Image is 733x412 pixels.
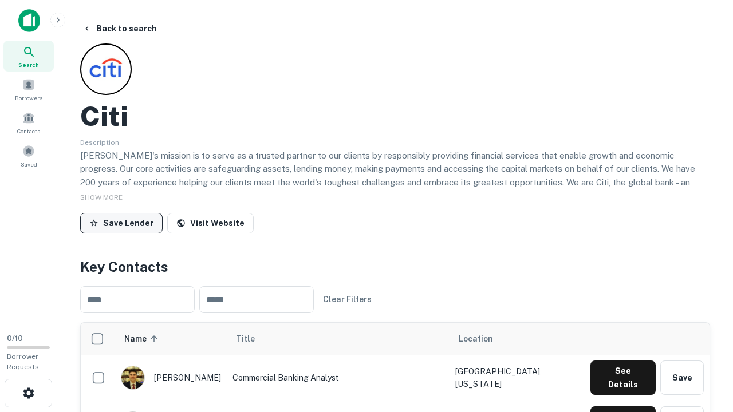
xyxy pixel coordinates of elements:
th: Location [450,323,585,355]
th: Title [227,323,450,355]
button: Back to search [78,18,161,39]
span: Contacts [17,126,40,136]
img: capitalize-icon.png [18,9,40,32]
iframe: Chat Widget [676,320,733,375]
span: SHOW MORE [80,193,123,201]
a: Search [3,41,54,72]
span: Borrower Requests [7,352,39,371]
h4: Key Contacts [80,256,710,277]
button: See Details [590,360,656,395]
button: Clear Filters [318,289,376,310]
span: Title [236,332,270,346]
img: 1753279374948 [121,366,144,389]
th: Name [115,323,227,355]
span: 0 / 10 [7,334,23,343]
div: [PERSON_NAME] [121,366,221,390]
button: Save Lender [80,213,163,233]
span: Search [18,60,39,69]
td: Commercial Banking Analyst [227,355,450,401]
span: Name [124,332,161,346]
a: Contacts [3,107,54,138]
span: Description [80,138,119,146]
span: Borrowers [15,93,42,102]
button: Save [660,360,704,395]
td: [GEOGRAPHIC_DATA], [US_STATE] [450,355,585,401]
span: Location [459,332,493,346]
p: [PERSON_NAME]'s mission is to serve as a trusted partner to our clients by responsibly providing ... [80,149,710,216]
a: Saved [3,140,54,171]
a: Borrowers [3,74,54,105]
span: Saved [21,160,37,169]
h2: Citi [80,100,128,133]
a: Visit Website [167,213,254,233]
